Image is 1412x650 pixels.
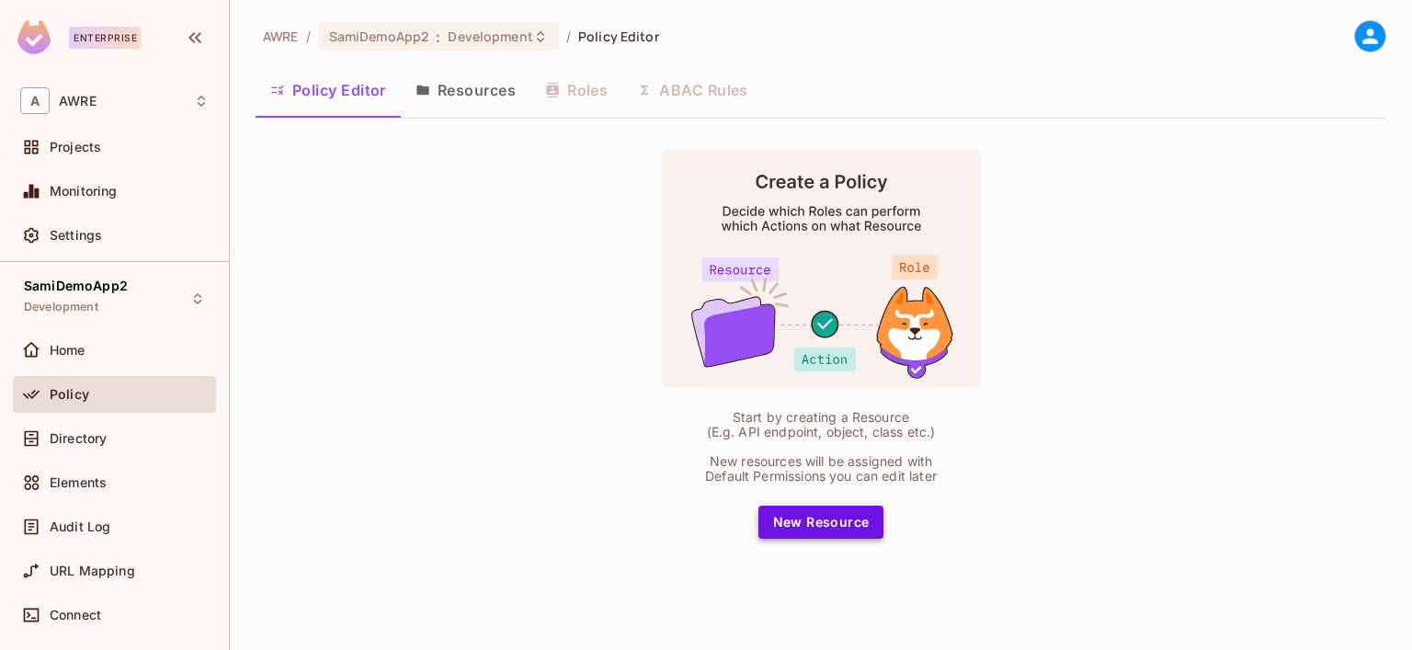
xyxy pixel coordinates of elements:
[50,343,85,358] span: Home
[758,506,884,539] button: New Resource
[50,564,135,578] span: URL Mapping
[24,279,128,293] span: SamiDemoApp2
[50,608,101,622] span: Connect
[578,28,659,45] span: Policy Editor
[435,29,441,44] span: :
[256,67,401,113] button: Policy Editor
[50,387,89,402] span: Policy
[329,28,429,45] span: SamiDemoApp2
[50,431,107,446] span: Directory
[50,140,101,154] span: Projects
[59,94,97,108] span: Workspace: AWRE
[50,475,107,490] span: Elements
[697,454,945,484] div: New resources will be assigned with Default Permissions you can edit later
[69,27,141,49] div: Enterprise
[263,28,299,45] span: the active workspace
[50,184,118,199] span: Monitoring
[448,28,532,45] span: Development
[24,300,98,314] span: Development
[50,228,102,243] span: Settings
[306,28,311,45] li: /
[566,28,571,45] li: /
[401,67,530,113] button: Resources
[17,20,51,54] img: SReyMgAAAABJRU5ErkJggg==
[697,410,945,439] div: Start by creating a Resource (E.g. API endpoint, object, class etc.)
[50,519,110,534] span: Audit Log
[20,87,50,114] span: A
